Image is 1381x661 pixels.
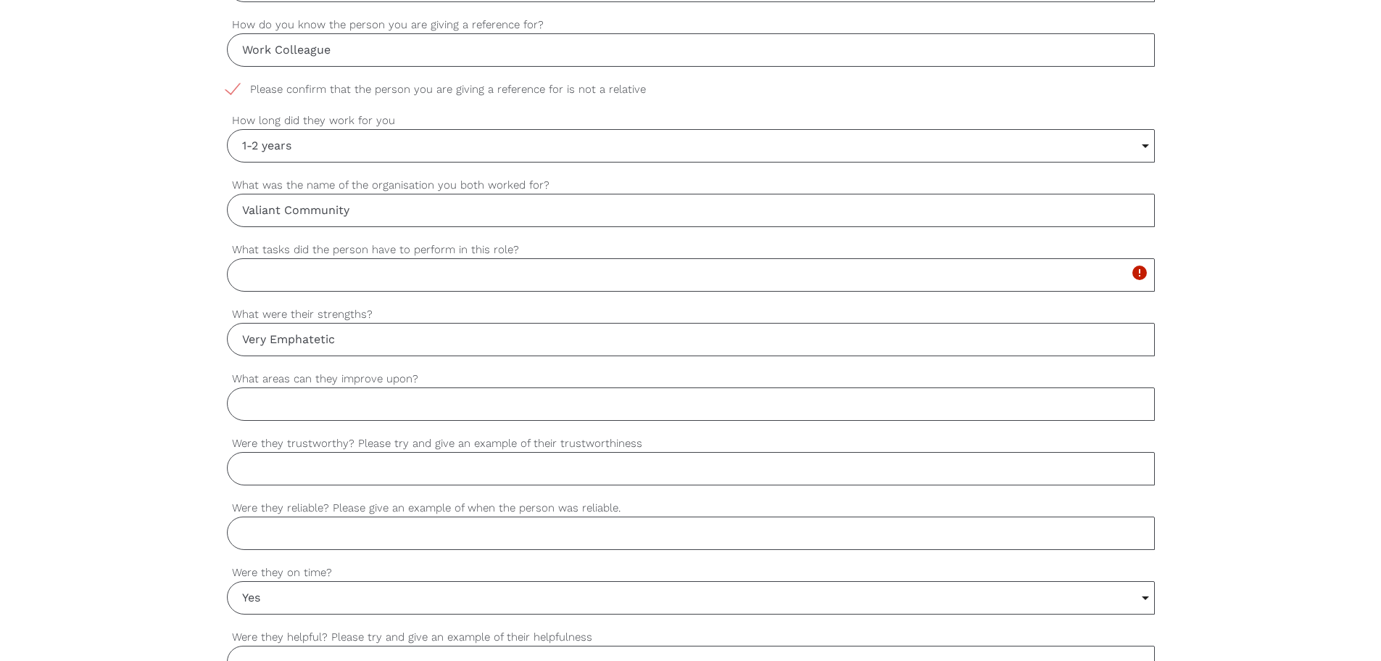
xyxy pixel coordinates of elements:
[227,564,1155,581] label: Were they on time?
[227,81,673,98] span: Please confirm that the person you are giving a reference for is not a relative
[227,242,1155,258] label: What tasks did the person have to perform in this role?
[227,500,1155,517] label: Were they reliable? Please give an example of when the person was reliable.
[227,629,1155,646] label: Were they helpful? Please try and give an example of their helpfulness
[1131,264,1148,282] i: error
[227,112,1155,129] label: How long did they work for you
[227,435,1155,452] label: Were they trustworthy? Please try and give an example of their trustworthiness
[227,306,1155,323] label: What were their strengths?
[227,371,1155,387] label: What areas can they improve upon?
[227,17,1155,33] label: How do you know the person you are giving a reference for?
[227,177,1155,194] label: What was the name of the organisation you both worked for?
